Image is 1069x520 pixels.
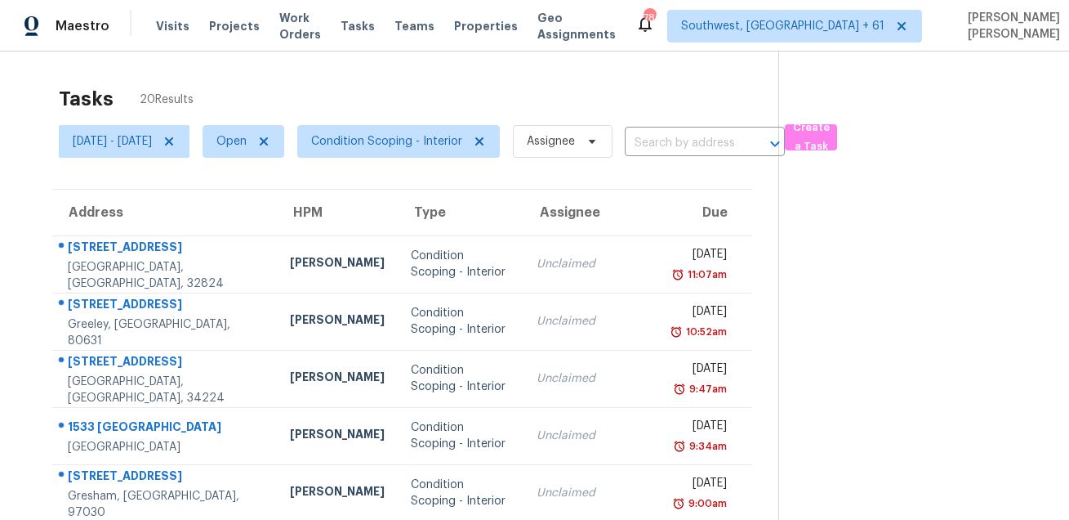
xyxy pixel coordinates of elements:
div: [STREET_ADDRESS] [68,468,264,488]
div: Condition Scoping - Interior [411,305,510,338]
span: [DATE] - [DATE] [73,133,152,150]
img: Overdue Alarm Icon [673,381,686,397]
div: [DATE] [676,418,727,438]
div: [DATE] [676,246,727,267]
span: Geo Assignments [537,10,616,43]
div: [GEOGRAPHIC_DATA], [GEOGRAPHIC_DATA], 32824 [68,259,264,292]
img: Overdue Alarm Icon [670,324,683,340]
div: 1533 [GEOGRAPHIC_DATA] [68,419,264,439]
div: Greeley, [GEOGRAPHIC_DATA], 80631 [68,316,264,349]
div: 9:34am [686,438,727,455]
div: 780 [644,10,655,26]
div: 9:00am [685,495,727,512]
img: Overdue Alarm Icon [673,438,686,455]
div: [PERSON_NAME] [290,312,385,332]
th: Due [663,190,752,235]
span: Tasks [341,20,375,32]
span: Visits [156,18,189,34]
th: Type [398,190,523,235]
span: Projects [209,18,260,34]
span: Condition Scoping - Interior [311,133,462,150]
div: Unclaimed [537,313,650,329]
div: [PERSON_NAME] [290,369,385,389]
div: Condition Scoping - Interior [411,248,510,280]
div: [DATE] [676,475,727,495]
div: 11:07am [684,267,727,283]
th: HPM [277,190,398,235]
div: [PERSON_NAME] [290,254,385,275]
div: Condition Scoping - Interior [411,419,510,452]
button: Create a Task [785,124,837,150]
div: [PERSON_NAME] [290,483,385,504]
div: [STREET_ADDRESS] [68,353,264,374]
button: Open [764,132,786,155]
span: Assignee [527,133,575,150]
div: [STREET_ADDRESS] [68,296,264,316]
div: 10:52am [683,324,727,340]
span: Southwest, [GEOGRAPHIC_DATA] + 61 [681,18,884,34]
span: 20 Results [140,92,194,108]
h2: Tasks [59,91,114,107]
span: Maestro [56,18,109,34]
div: [GEOGRAPHIC_DATA] [68,439,264,455]
div: Condition Scoping - Interior [411,477,510,509]
div: 9:47am [686,381,727,397]
div: [PERSON_NAME] [290,426,385,446]
div: [DATE] [676,303,727,324]
div: Condition Scoping - Interior [411,362,510,395]
div: Unclaimed [537,370,650,387]
span: Work Orders [279,10,321,43]
span: Open [216,133,247,150]
span: [PERSON_NAME] [PERSON_NAME] [961,10,1060,43]
th: Address [52,190,277,235]
div: Unclaimed [537,485,650,501]
input: Search by address [625,131,739,156]
div: [GEOGRAPHIC_DATA], [GEOGRAPHIC_DATA], 34224 [68,374,264,406]
span: Create a Task [793,119,829,156]
div: [DATE] [676,361,727,381]
span: Properties [454,18,518,34]
div: Unclaimed [537,428,650,444]
div: [STREET_ADDRESS] [68,239,264,259]
div: Unclaimed [537,256,650,272]
span: Teams [394,18,434,34]
img: Overdue Alarm Icon [672,495,685,512]
img: Overdue Alarm Icon [671,267,684,283]
th: Assignee [523,190,663,235]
